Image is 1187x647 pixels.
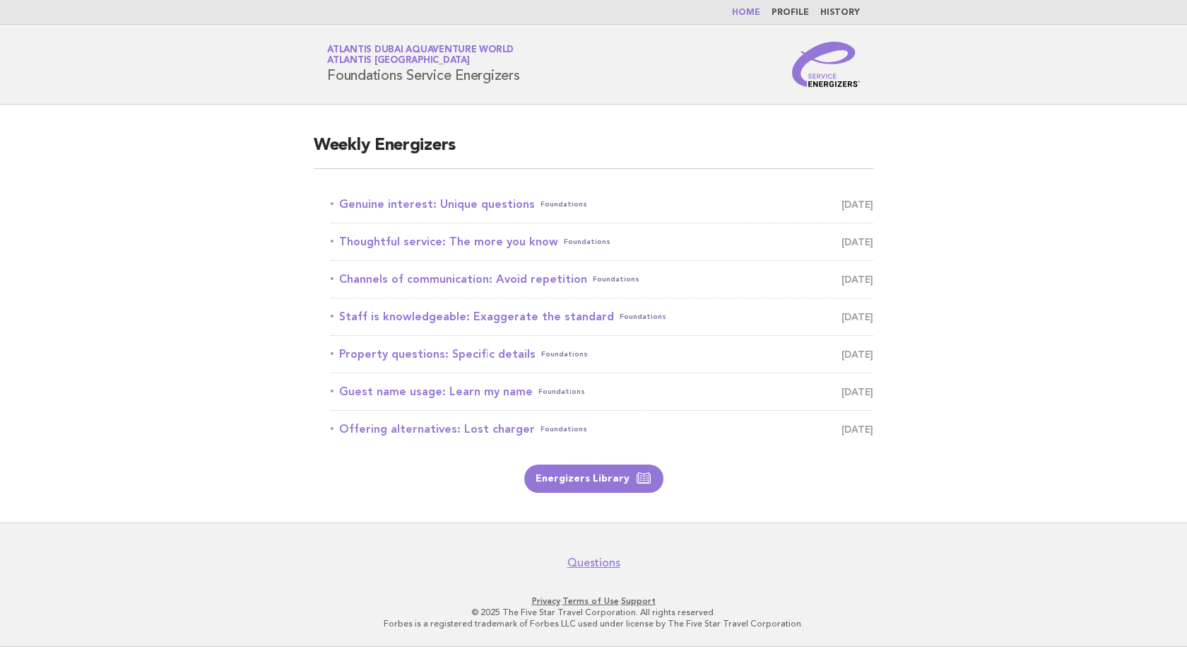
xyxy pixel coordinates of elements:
[161,595,1026,607] p: · ·
[621,596,656,606] a: Support
[732,8,760,17] a: Home
[541,419,587,439] span: Foundations
[331,419,873,439] a: Offering alternatives: Lost chargerFoundations [DATE]
[327,45,514,65] a: Atlantis Dubai Aquaventure WorldAtlantis [GEOGRAPHIC_DATA]
[620,307,666,327] span: Foundations
[541,194,587,214] span: Foundations
[331,232,873,252] a: Thoughtful service: The more you knowFoundations [DATE]
[541,344,588,364] span: Foundations
[841,382,873,402] span: [DATE]
[567,556,620,570] a: Questions
[331,344,873,364] a: Property questions: Specific detailsFoundations [DATE]
[161,607,1026,618] p: © 2025 The Five Star Travel Corporation. All rights reserved.
[331,269,873,289] a: Channels of communication: Avoid repetitionFoundations [DATE]
[532,596,560,606] a: Privacy
[841,194,873,214] span: [DATE]
[524,465,663,493] a: Energizers Library
[314,134,873,169] h2: Weekly Energizers
[562,596,619,606] a: Terms of Use
[841,232,873,252] span: [DATE]
[593,269,639,289] span: Foundations
[792,42,860,87] img: Service Energizers
[820,8,860,17] a: History
[841,344,873,364] span: [DATE]
[331,194,873,214] a: Genuine interest: Unique questionsFoundations [DATE]
[841,269,873,289] span: [DATE]
[564,232,610,252] span: Foundations
[538,382,585,402] span: Foundations
[161,618,1026,629] p: Forbes is a registered trademark of Forbes LLC used under license by The Five Star Travel Corpora...
[841,307,873,327] span: [DATE]
[327,57,470,66] span: Atlantis [GEOGRAPHIC_DATA]
[841,419,873,439] span: [DATE]
[772,8,809,17] a: Profile
[331,382,873,402] a: Guest name usage: Learn my nameFoundations [DATE]
[327,46,520,83] h1: Foundations Service Energizers
[331,307,873,327] a: Staff is knowledgeable: Exaggerate the standardFoundations [DATE]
